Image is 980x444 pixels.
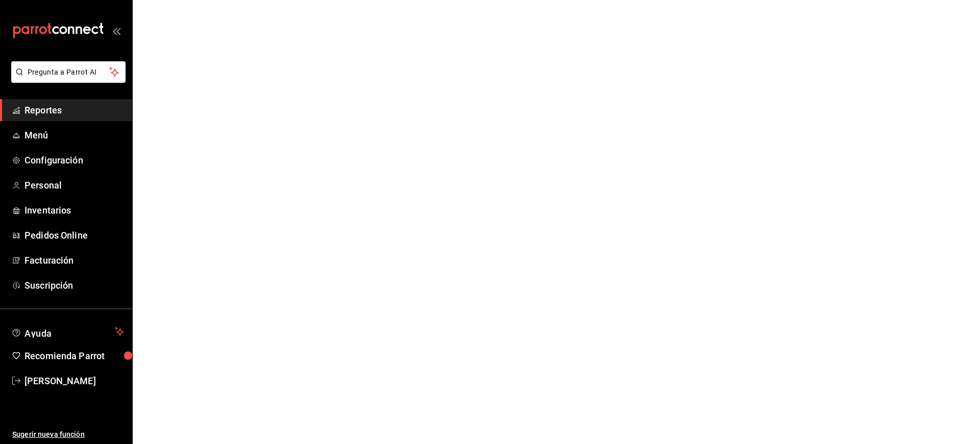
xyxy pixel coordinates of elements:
[24,228,124,242] span: Pedidos Online
[24,253,124,267] span: Facturación
[112,27,120,35] button: open_drawer_menu
[24,128,124,142] span: Menú
[24,349,124,363] span: Recomienda Parrot
[24,203,124,217] span: Inventarios
[11,61,126,83] button: Pregunta a Parrot AI
[24,153,124,167] span: Configuración
[28,67,110,78] span: Pregunta a Parrot AI
[24,325,111,338] span: Ayuda
[24,374,124,388] span: [PERSON_NAME]
[12,429,124,440] span: Sugerir nueva función
[24,103,124,117] span: Reportes
[7,74,126,85] a: Pregunta a Parrot AI
[24,278,124,292] span: Suscripción
[24,178,124,192] span: Personal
